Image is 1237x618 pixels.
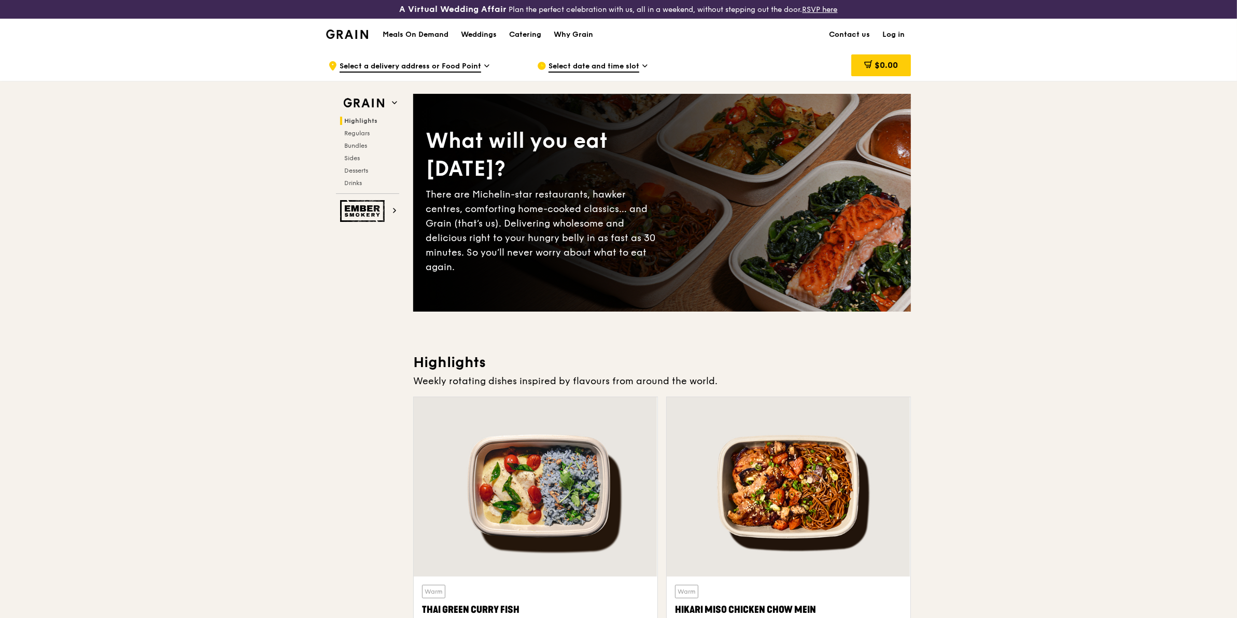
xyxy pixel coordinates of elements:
[413,353,911,372] h3: Highlights
[344,167,368,174] span: Desserts
[461,19,497,50] div: Weddings
[344,117,377,124] span: Highlights
[422,585,445,598] div: Warm
[823,19,876,50] a: Contact us
[554,19,593,50] div: Why Grain
[320,4,917,15] div: Plan the perfect celebration with us, all in a weekend, without stepping out the door.
[876,19,911,50] a: Log in
[344,179,362,187] span: Drinks
[340,200,388,222] img: Ember Smokery web logo
[675,602,902,617] div: Hikari Miso Chicken Chow Mein
[413,374,911,388] div: Weekly rotating dishes inspired by flavours from around the world.
[455,19,503,50] a: Weddings
[344,142,367,149] span: Bundles
[326,18,368,49] a: GrainGrain
[875,60,898,70] span: $0.00
[326,30,368,39] img: Grain
[675,585,698,598] div: Warm
[426,127,662,183] div: What will you eat [DATE]?
[503,19,547,50] a: Catering
[509,19,541,50] div: Catering
[340,61,481,73] span: Select a delivery address or Food Point
[803,5,838,14] a: RSVP here
[344,130,370,137] span: Regulars
[400,4,507,15] h3: A Virtual Wedding Affair
[547,19,599,50] a: Why Grain
[426,187,662,274] div: There are Michelin-star restaurants, hawker centres, comforting home-cooked classics… and Grain (...
[340,94,388,113] img: Grain web logo
[549,61,639,73] span: Select date and time slot
[344,154,360,162] span: Sides
[422,602,649,617] div: Thai Green Curry Fish
[383,30,448,40] h1: Meals On Demand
